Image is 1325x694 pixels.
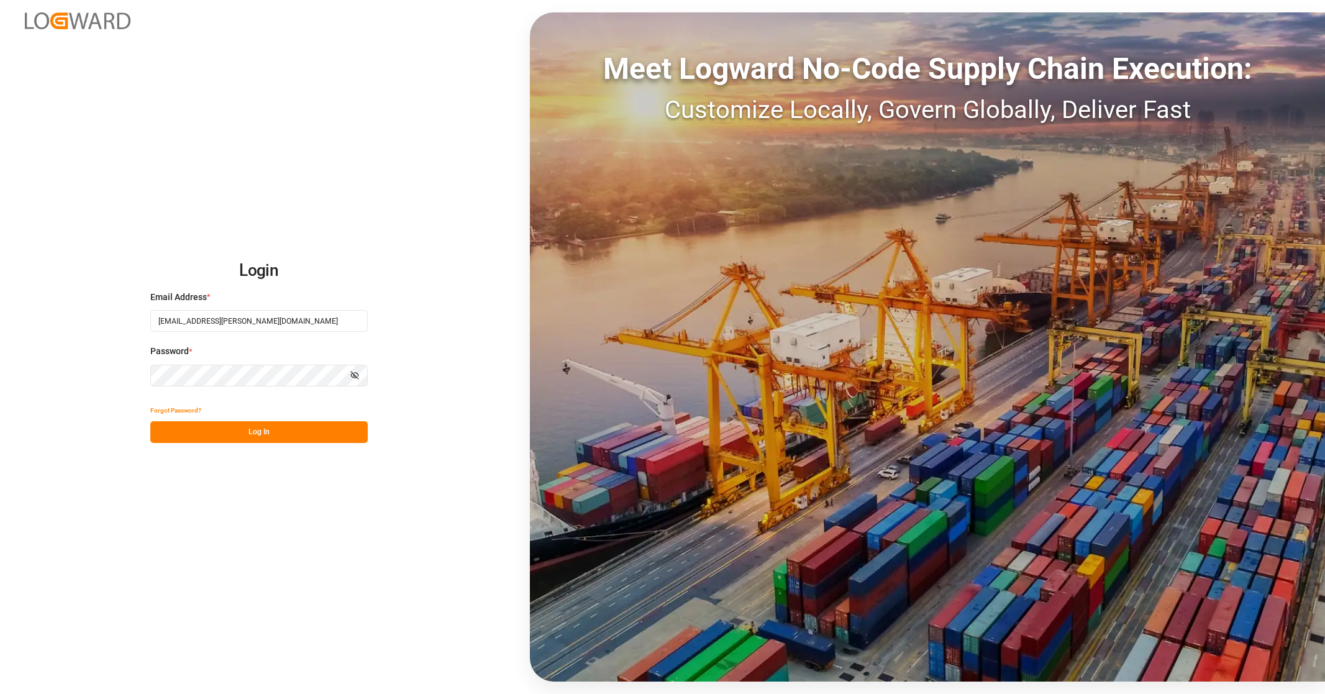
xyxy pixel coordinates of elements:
div: Customize Locally, Govern Globally, Deliver Fast [530,91,1325,129]
span: Email Address [150,291,207,304]
h2: Login [150,251,368,291]
button: Log In [150,421,368,443]
img: Logward_new_orange.png [25,12,130,29]
button: Forgot Password? [150,400,201,421]
input: Enter your email [150,310,368,332]
span: Password [150,345,189,358]
div: Meet Logward No-Code Supply Chain Execution: [530,47,1325,91]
